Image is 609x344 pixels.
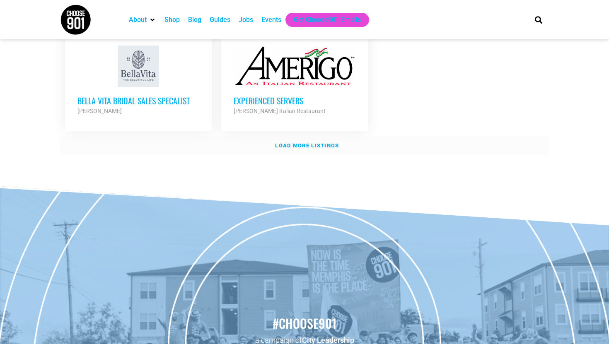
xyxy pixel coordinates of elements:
[60,136,549,155] a: Load more listings
[239,15,253,25] a: Jobs
[221,33,368,128] a: Experienced Servers [PERSON_NAME] Italian Restaurant
[294,15,361,25] a: Get Choose901 Emails
[210,15,230,25] a: Guides
[261,15,281,25] a: Events
[188,15,201,25] a: Blog
[4,315,605,332] h2: #choose901
[125,13,521,27] nav: Main nav
[77,95,199,106] h3: Bella Vita Bridal Sales Specalist
[65,33,212,128] a: Bella Vita Bridal Sales Specalist [PERSON_NAME]
[125,13,160,27] div: About
[129,15,147,25] a: About
[234,108,326,114] strong: [PERSON_NAME] Italian Restaurant
[532,13,546,26] div: Search
[234,95,355,106] h3: Experienced Servers
[275,142,339,149] strong: Load more listings
[164,15,180,25] a: Shop
[77,108,122,114] strong: [PERSON_NAME]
